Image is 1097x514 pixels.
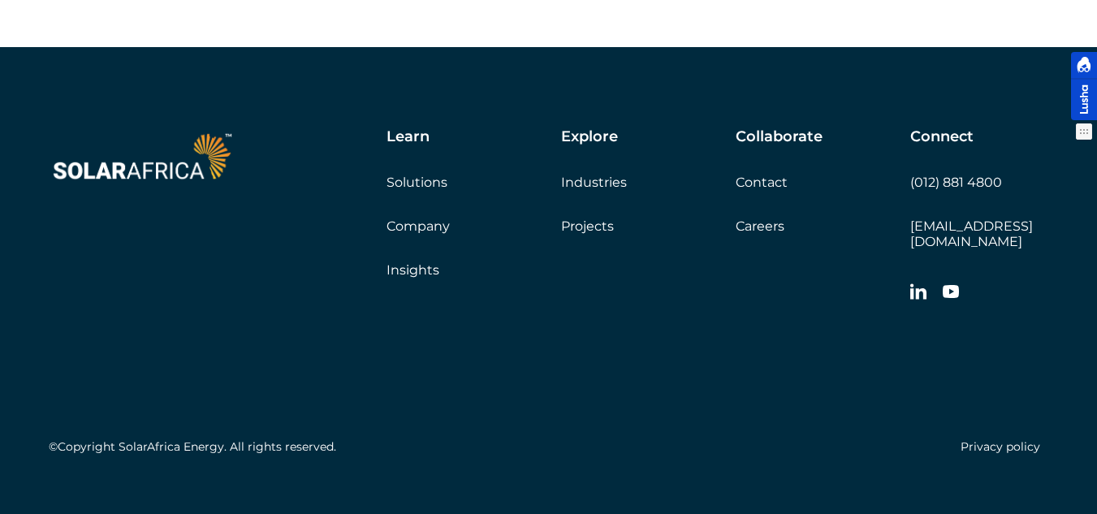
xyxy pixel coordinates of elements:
a: (012) 881 4800 [910,175,1002,190]
a: [EMAIL_ADDRESS][DOMAIN_NAME] [910,218,1033,249]
h5: Explore [561,128,618,146]
h5: Connect [910,128,974,146]
a: Projects [561,218,614,234]
a: Insights [387,262,439,278]
a: Industries [561,175,627,190]
a: Solutions [387,175,447,190]
h5: ©Copyright SolarAfrica Energy. All rights reserved. [49,440,336,454]
h5: Learn [387,128,430,146]
h5: Collaborate [736,128,823,146]
a: Privacy policy [961,439,1040,454]
a: Careers [736,218,784,234]
a: Company [387,218,450,234]
a: Contact [736,175,788,190]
